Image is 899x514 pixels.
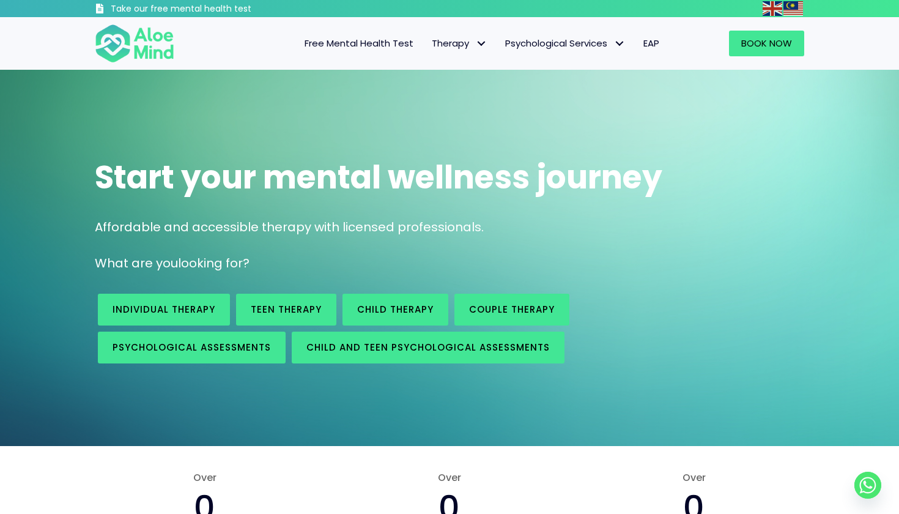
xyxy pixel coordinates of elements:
span: Individual therapy [113,303,215,316]
span: Psychological assessments [113,341,271,354]
span: Over [584,471,804,485]
a: Book Now [729,31,804,56]
span: Couple therapy [469,303,555,316]
span: looking for? [178,255,250,272]
span: Book Now [741,37,792,50]
a: TherapyTherapy: submenu [423,31,496,56]
span: EAP [643,37,659,50]
img: Aloe mind Logo [95,23,174,64]
span: Start your mental wellness journey [95,155,662,199]
a: Individual therapy [98,294,230,326]
span: Therapy [432,37,487,50]
span: Child Therapy [357,303,434,316]
a: EAP [634,31,668,56]
a: Psychological ServicesPsychological Services: submenu [496,31,634,56]
span: Free Mental Health Test [305,37,413,50]
nav: Menu [190,31,668,56]
a: Malay [783,1,804,15]
a: Whatsapp [854,472,881,499]
a: Couple therapy [454,294,569,326]
p: Affordable and accessible therapy with licensed professionals. [95,218,804,236]
span: Psychological Services [505,37,625,50]
h3: Take our free mental health test [111,3,317,15]
span: Child and Teen Psychological assessments [306,341,550,354]
span: What are you [95,255,178,272]
a: Psychological assessments [98,332,286,363]
img: en [763,1,782,16]
a: English [763,1,783,15]
span: Therapy: submenu [472,35,490,53]
a: Take our free mental health test [95,3,317,17]
a: Teen Therapy [236,294,336,326]
a: Child Therapy [342,294,448,326]
span: Over [95,471,315,485]
span: Teen Therapy [251,303,322,316]
a: Free Mental Health Test [295,31,423,56]
span: Over [339,471,560,485]
img: ms [783,1,803,16]
a: Child and Teen Psychological assessments [292,332,564,363]
span: Psychological Services: submenu [610,35,628,53]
